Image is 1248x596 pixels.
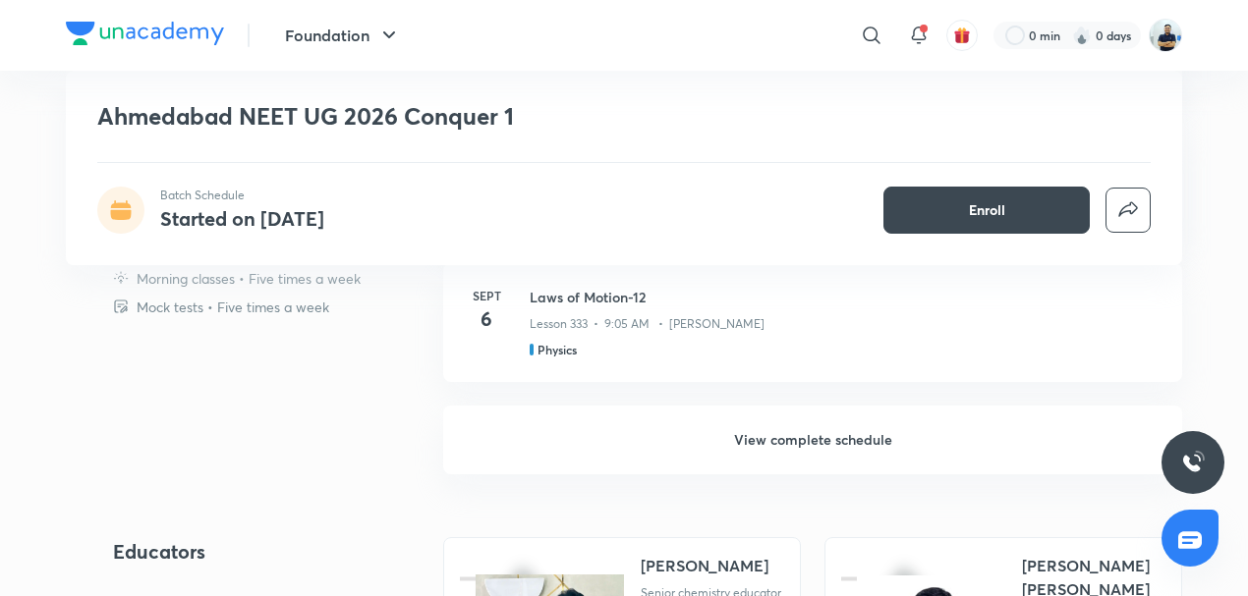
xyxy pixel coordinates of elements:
h4: Educators [113,537,380,567]
h1: Ahmedabad NEET UG 2026 Conquer 1 [97,102,867,131]
img: URVIK PATEL [1149,19,1182,52]
p: Batch Schedule [160,187,324,204]
button: avatar [946,20,978,51]
button: Enroll [883,187,1090,234]
a: Company Logo [66,22,224,50]
p: Lesson 333 • 9:05 AM • [PERSON_NAME] [530,315,765,333]
button: Foundation [273,16,413,55]
img: ttu [1181,451,1205,474]
h4: Started on [DATE] [160,205,324,232]
h5: Physics [538,341,577,358]
h6: Sept [467,287,506,304]
div: [PERSON_NAME] [641,554,768,577]
p: Mock tests • Five times a week [137,297,329,317]
img: avatar [953,27,971,44]
p: Morning classes • Five times a week [137,268,361,289]
img: streak [1072,26,1092,45]
h3: Laws of Motion-12 [530,287,1159,307]
span: Enroll [969,200,1005,220]
a: Sept6Laws of Motion-12Lesson 333 • 9:05 AM • [PERSON_NAME]Physics [443,263,1182,406]
img: Company Logo [66,22,224,45]
h4: 6 [467,304,506,334]
h6: View complete schedule [443,406,1182,474]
